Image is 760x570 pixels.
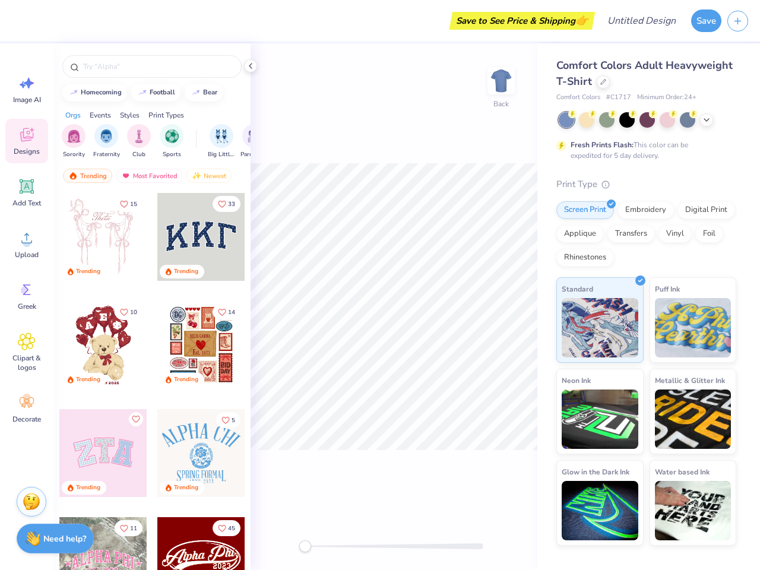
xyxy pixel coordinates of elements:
[63,150,85,159] span: Sorority
[76,375,100,384] div: Trending
[127,124,151,159] button: filter button
[63,169,112,183] div: Trending
[607,225,655,243] div: Transfers
[208,124,235,159] button: filter button
[216,412,240,428] button: Like
[165,129,179,143] img: Sports Image
[76,483,100,492] div: Trending
[132,150,145,159] span: Club
[115,520,142,536] button: Like
[13,95,41,104] span: Image AI
[81,89,122,96] div: homecoming
[115,196,142,212] button: Like
[130,525,137,531] span: 11
[562,298,638,357] img: Standard
[120,110,140,121] div: Styles
[12,414,41,424] span: Decorate
[562,465,629,478] span: Glow in the Dark Ink
[598,9,685,33] input: Untitled Design
[213,520,240,536] button: Like
[174,267,198,276] div: Trending
[637,93,696,103] span: Minimum Order: 24 +
[18,302,36,311] span: Greek
[556,249,614,267] div: Rhinestones
[452,12,592,30] div: Save to See Price & Shipping
[138,89,147,96] img: trend_line.gif
[185,84,223,102] button: bear
[129,412,143,426] button: Like
[65,110,81,121] div: Orgs
[655,283,680,295] span: Puff Ink
[232,417,235,423] span: 5
[208,150,235,159] span: Big Little Reveal
[93,124,120,159] div: filter for Fraternity
[489,69,513,93] img: Back
[62,124,85,159] div: filter for Sorority
[82,61,234,72] input: Try "Alpha"
[655,374,725,387] span: Metallic & Glitter Ink
[69,89,78,96] img: trend_line.gif
[191,89,201,96] img: trend_line.gif
[655,389,731,449] img: Metallic & Glitter Ink
[556,178,736,191] div: Print Type
[571,140,717,161] div: This color can be expedited for 5 day delivery.
[556,225,604,243] div: Applique
[213,304,240,320] button: Like
[695,225,723,243] div: Foil
[248,129,261,143] img: Parent's Weekend Image
[606,93,631,103] span: # C1717
[556,58,733,88] span: Comfort Colors Adult Heavyweight T-Shirt
[240,124,268,159] div: filter for Parent's Weekend
[228,525,235,531] span: 45
[127,124,151,159] div: filter for Club
[62,84,127,102] button: homecoming
[93,150,120,159] span: Fraternity
[132,129,145,143] img: Club Image
[208,124,235,159] div: filter for Big Little Reveal
[150,89,175,96] div: football
[148,110,184,121] div: Print Types
[115,304,142,320] button: Like
[15,250,39,259] span: Upload
[93,124,120,159] button: filter button
[100,129,113,143] img: Fraternity Image
[562,481,638,540] img: Glow in the Dark Ink
[213,196,240,212] button: Like
[658,225,692,243] div: Vinyl
[130,309,137,315] span: 10
[562,389,638,449] img: Neon Ink
[192,172,201,180] img: newest.gif
[203,89,217,96] div: bear
[556,201,614,219] div: Screen Print
[174,483,198,492] div: Trending
[240,150,268,159] span: Parent's Weekend
[562,283,593,295] span: Standard
[116,169,183,183] div: Most Favorited
[62,124,85,159] button: filter button
[76,267,100,276] div: Trending
[655,298,731,357] img: Puff Ink
[677,201,735,219] div: Digital Print
[556,93,600,103] span: Comfort Colors
[299,540,311,552] div: Accessibility label
[160,124,183,159] button: filter button
[67,129,81,143] img: Sorority Image
[691,9,721,32] button: Save
[68,172,78,180] img: trending.gif
[131,84,180,102] button: football
[575,13,588,27] span: 👉
[163,150,181,159] span: Sports
[7,353,46,372] span: Clipart & logos
[43,533,86,544] strong: Need help?
[160,124,183,159] div: filter for Sports
[90,110,111,121] div: Events
[14,147,40,156] span: Designs
[655,465,710,478] span: Water based Ink
[571,140,634,150] strong: Fresh Prints Flash:
[228,309,235,315] span: 14
[12,198,41,208] span: Add Text
[215,129,228,143] img: Big Little Reveal Image
[617,201,674,219] div: Embroidery
[493,99,509,109] div: Back
[655,481,731,540] img: Water based Ink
